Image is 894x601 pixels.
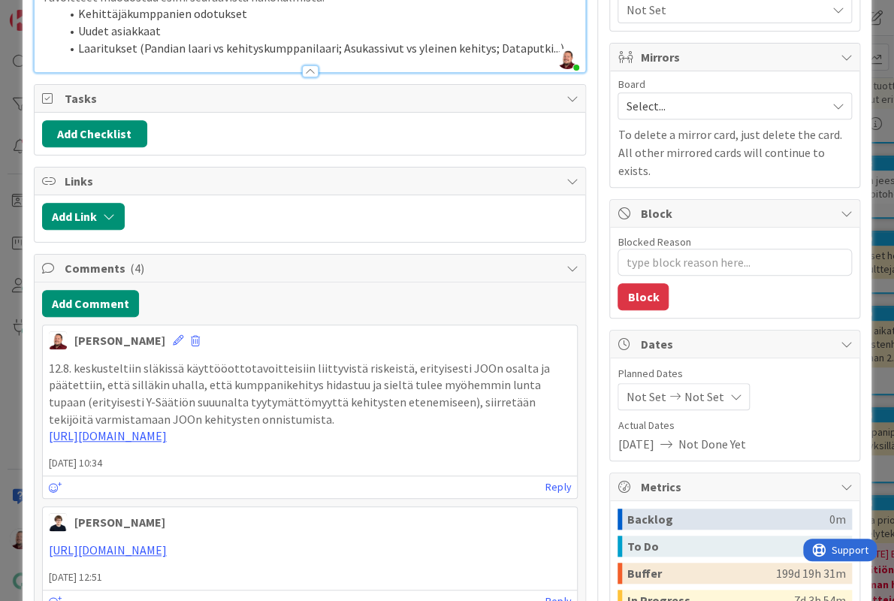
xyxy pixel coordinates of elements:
span: Mirrors [640,48,832,66]
label: Blocked Reason [618,235,690,249]
li: Kehittäjäkumppanien odotukset [60,5,578,23]
div: To Do [627,536,829,557]
li: Uudet asiakkaat [60,23,578,40]
button: Add Checklist [42,120,147,147]
span: [DATE] 10:34 [43,455,578,471]
span: ( 4 ) [130,261,144,276]
a: [URL][DOMAIN_NAME] [49,542,167,557]
div: 199d 19h 31m [775,563,845,584]
span: [DATE] [618,435,654,453]
p: To delete a mirror card, just delete the card. All other mirrored cards will continue to exists. [618,125,852,180]
button: Add Comment [42,290,139,317]
div: 0m [829,536,845,557]
div: [PERSON_NAME] [74,513,165,531]
a: Reply [545,478,571,497]
p: 12.8. keskusteltiin släkissä käyttööottotavoitteisiin liittyvistä riskeistä, erityisesti JOOn osa... [49,360,572,428]
li: Laaritukset (Pandian laari vs kehityskumppanilaari; Asukassivut vs yleinen kehitys; Dataputki...) [60,40,578,57]
span: Block [640,204,832,222]
span: [DATE] 12:51 [43,569,578,585]
span: Actual Dates [618,418,852,433]
span: Tasks [65,89,559,107]
span: Select... [626,95,818,116]
button: Block [618,283,669,310]
span: Board [618,79,645,89]
span: Comments [65,259,559,277]
span: Not Set [684,388,723,406]
span: Support [29,2,65,20]
a: [URL][DOMAIN_NAME] [49,428,167,443]
div: 0m [829,509,845,530]
div: [PERSON_NAME] [74,331,165,349]
span: Dates [640,335,832,353]
div: Buffer [627,563,775,584]
span: Not Set [626,388,666,406]
span: Metrics [640,478,832,496]
div: Backlog [627,509,829,530]
img: 8MARACyCzyDdOogtKbuhiGEOiMLTYxQp.jpg [557,48,578,69]
span: Not Done Yet [678,435,745,453]
img: MT [49,513,67,531]
img: JS [49,331,67,349]
button: Add Link [42,203,125,230]
span: Links [65,172,559,190]
span: Planned Dates [618,366,852,382]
